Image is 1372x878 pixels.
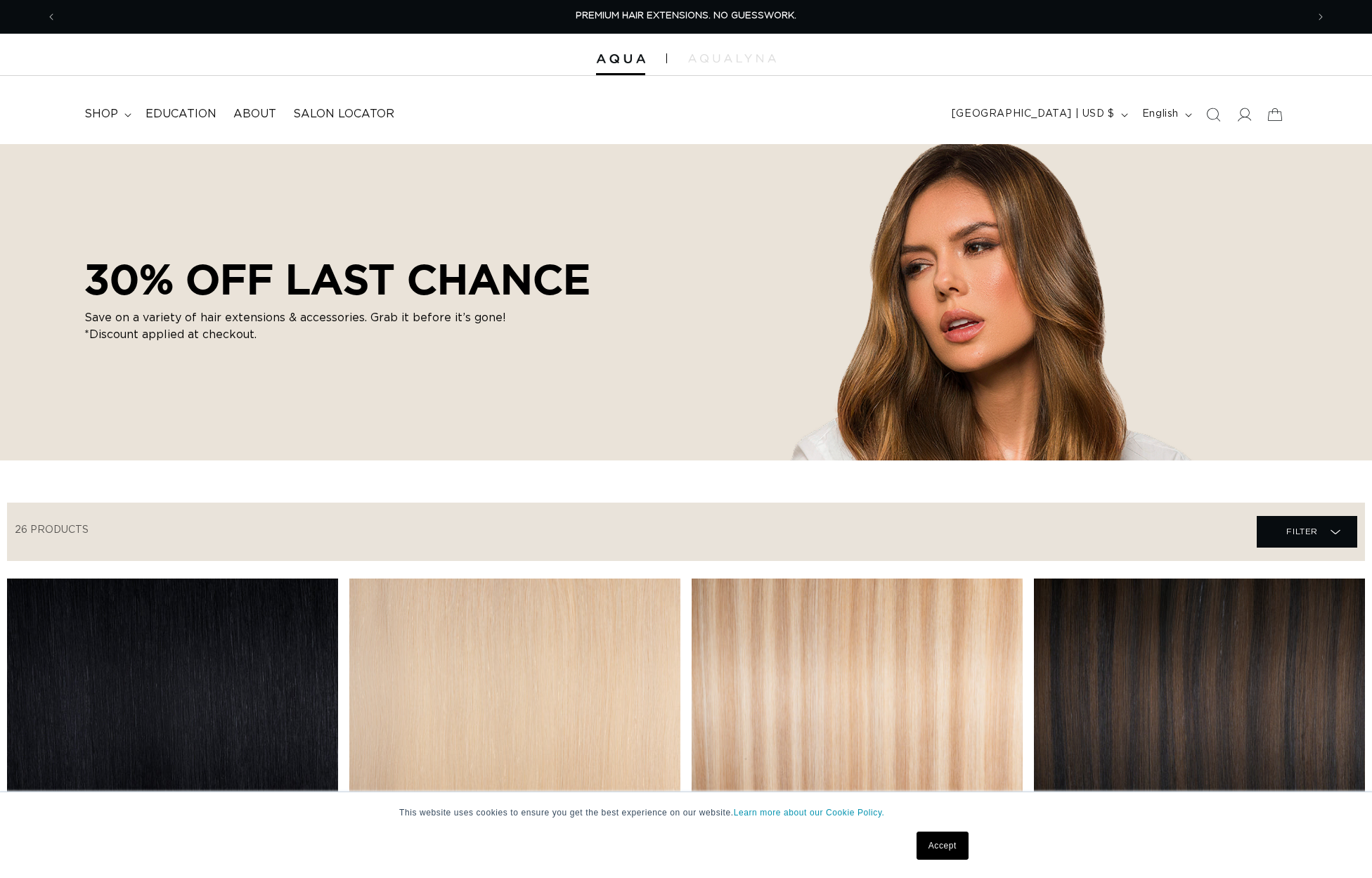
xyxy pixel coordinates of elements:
[952,107,1115,122] span: [GEOGRAPHIC_DATA] | USD $
[1257,516,1357,548] summary: Filter
[76,98,137,130] summary: shop
[233,107,276,122] span: About
[225,98,285,130] a: About
[293,107,394,122] span: Salon Locator
[36,4,67,30] button: Previous announcement
[84,107,118,122] span: shop
[596,54,645,64] img: Aqua Hair Extensions
[145,107,216,122] span: Education
[399,806,973,819] p: This website uses cookies to ensure you get the best experience on our website.
[1142,107,1179,122] span: English
[285,98,403,130] a: Salon Locator
[15,525,89,535] span: 26 products
[1305,4,1336,30] button: Next announcement
[1134,101,1198,128] button: English
[137,98,225,130] a: Education
[943,101,1134,128] button: [GEOGRAPHIC_DATA] | USD $
[84,254,590,304] h2: 30% OFF LAST CHANCE
[688,54,776,63] img: aqualyna.com
[917,832,969,860] a: Accept
[576,11,796,20] span: PREMIUM HAIR EXTENSIONS. NO GUESSWORK.
[1198,99,1229,130] summary: Search
[1286,518,1318,545] span: Filter
[734,808,885,818] a: Learn more about our Cookie Policy.
[84,309,506,343] p: Save on a variety of hair extensions & accessories. Grab it before it’s gone! *Discount applied a...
